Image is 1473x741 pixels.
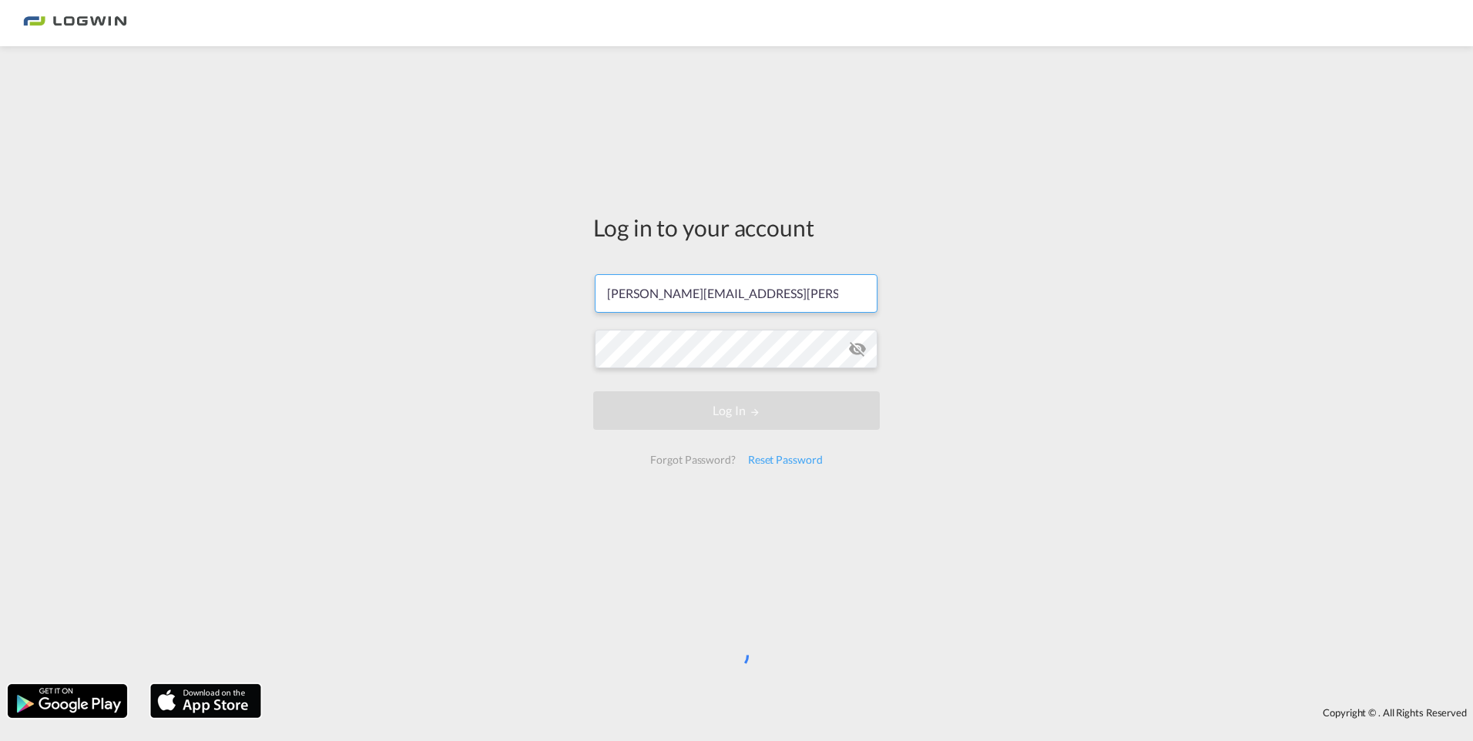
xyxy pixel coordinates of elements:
[593,391,880,430] button: LOGIN
[149,682,263,719] img: apple.png
[848,340,867,358] md-icon: icon-eye-off
[269,699,1473,726] div: Copyright © . All Rights Reserved
[6,682,129,719] img: google.png
[593,211,880,243] div: Log in to your account
[644,446,741,474] div: Forgot Password?
[23,6,127,41] img: bc73a0e0d8c111efacd525e4c8ad7d32.png
[742,446,829,474] div: Reset Password
[595,274,877,313] input: Enter email/phone number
